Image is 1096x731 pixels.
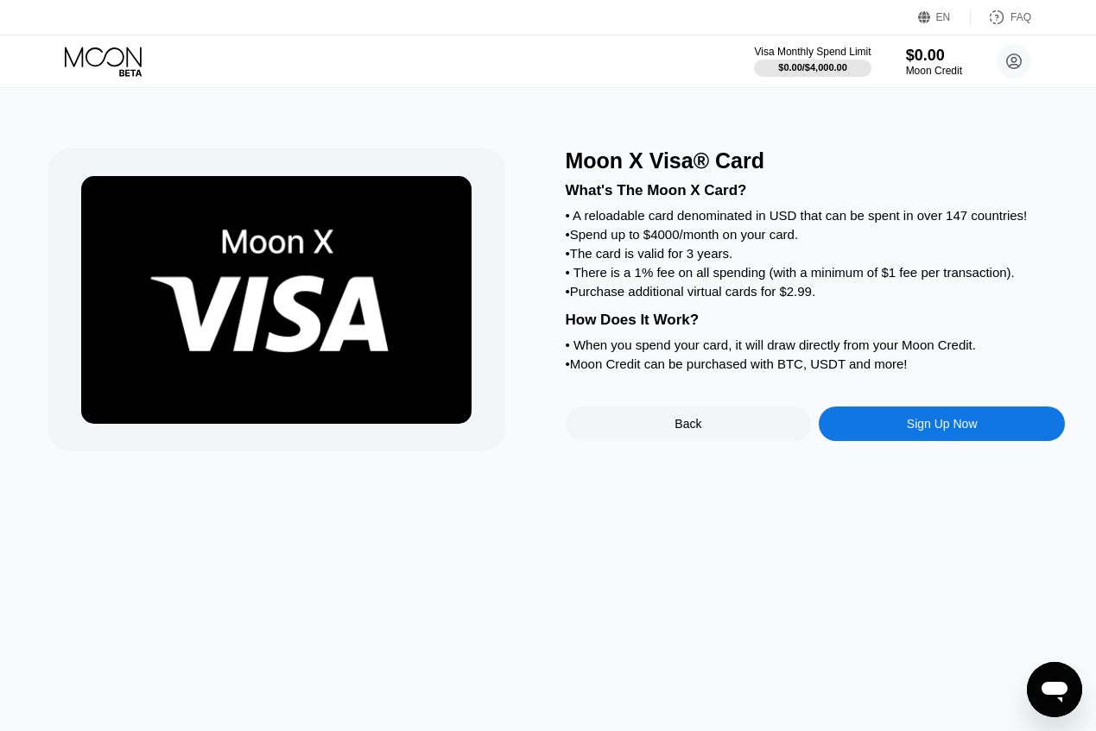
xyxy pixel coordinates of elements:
div: • A reloadable card denominated in USD that can be spent in over 147 countries! [566,208,1066,223]
div: $0.00 [906,47,962,65]
div: • There is a 1% fee on all spending (with a minimum of $1 fee per transaction). [566,265,1066,280]
div: Moon X Visa® Card [566,148,1066,173]
div: What's The Moon X Card? [566,182,1066,199]
div: Moon Credit [906,65,962,77]
div: FAQ [1010,11,1031,23]
div: Back [675,417,701,431]
div: Back [566,406,812,441]
div: • Spend up to $4000/month on your card. [566,227,1066,242]
div: • Purchase additional virtual cards for $2.99. [566,284,1066,299]
div: Sign Up Now [819,406,1065,441]
div: EN [918,9,971,26]
div: Visa Monthly Spend Limit [754,46,871,58]
div: $0.00 / $4,000.00 [778,62,847,72]
div: Visa Monthly Spend Limit$0.00/$4,000.00 [754,46,871,77]
div: Sign Up Now [907,417,978,431]
div: • The card is valid for 3 years. [566,246,1066,261]
div: FAQ [971,9,1031,26]
div: • When you spend your card, it will draw directly from your Moon Credit. [566,337,1066,352]
div: • Moon Credit can be purchased with BTC, USDT and more! [566,356,1066,371]
div: How Does It Work? [566,312,1066,329]
div: EN [936,11,951,23]
iframe: Button to launch messaging window [1027,662,1082,717]
div: $0.00Moon Credit [906,47,962,77]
